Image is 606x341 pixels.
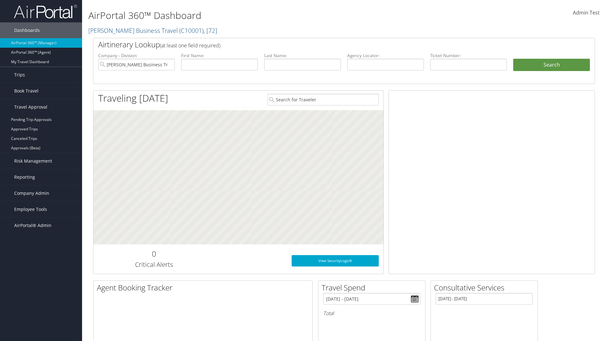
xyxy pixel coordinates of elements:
[204,26,217,35] span: , [ 72 ]
[98,248,210,259] h2: 0
[14,4,77,19] img: airportal-logo.png
[181,52,258,59] label: First Name:
[573,3,600,23] a: Admin Test
[14,169,35,185] span: Reporting
[322,282,425,293] h2: Travel Spend
[14,22,40,38] span: Dashboards
[98,260,210,269] h3: Critical Alerts
[97,282,312,293] h2: Agent Booking Tracker
[323,310,420,317] h6: Total
[98,52,175,59] label: Company - Division:
[264,52,341,59] label: Last Name:
[179,26,204,35] span: ( C10001 )
[573,9,600,16] span: Admin Test
[292,255,379,266] a: View SecurityLogic®
[88,26,217,35] a: [PERSON_NAME] Business Travel
[14,185,49,201] span: Company Admin
[430,52,507,59] label: Ticket Number:
[347,52,424,59] label: Agency Locator:
[14,67,25,83] span: Trips
[14,83,39,99] span: Book Travel
[14,218,51,233] span: AirPortal® Admin
[88,9,429,22] h1: AirPortal 360™ Dashboard
[160,42,220,49] span: (at least one field required)
[267,94,379,105] input: Search for Traveler
[14,153,52,169] span: Risk Management
[14,201,47,217] span: Employee Tools
[98,92,168,105] h1: Traveling [DATE]
[434,282,538,293] h2: Consultative Services
[14,99,47,115] span: Travel Approval
[98,39,548,50] h2: Airtinerary Lookup
[513,59,590,71] button: Search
